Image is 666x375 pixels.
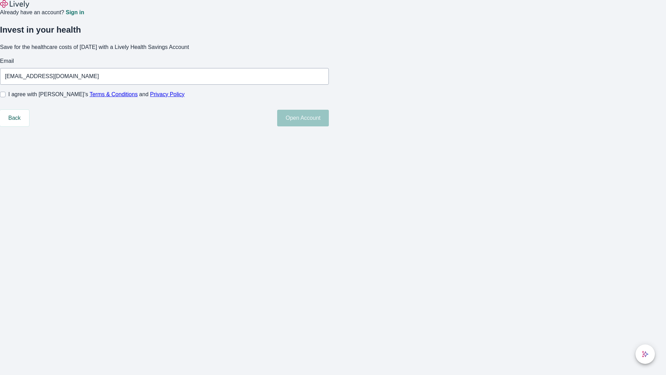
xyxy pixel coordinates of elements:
a: Terms & Conditions [89,91,138,97]
a: Privacy Policy [150,91,185,97]
button: chat [635,344,655,364]
a: Sign in [66,10,84,15]
span: I agree with [PERSON_NAME]’s and [8,90,185,99]
svg: Lively AI Assistant [642,351,649,358]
